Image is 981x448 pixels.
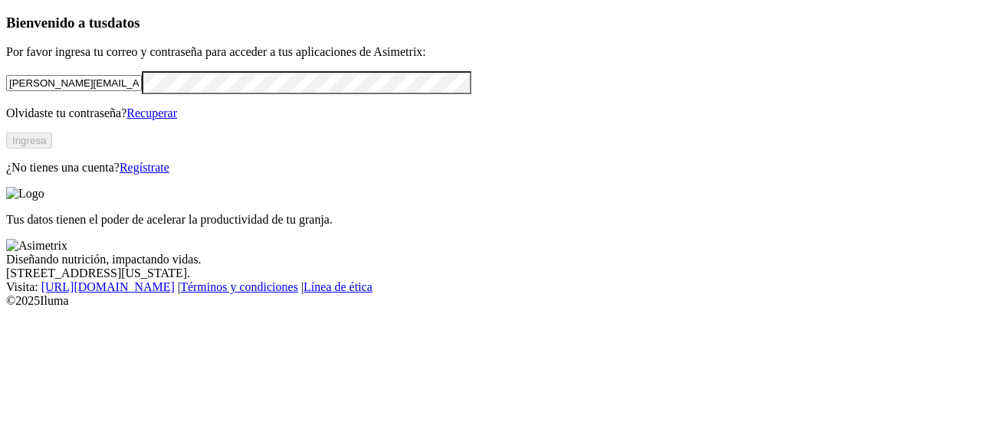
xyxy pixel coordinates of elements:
[6,280,975,294] div: Visita : | |
[6,161,975,175] p: ¿No tienes una cuenta?
[6,253,975,267] div: Diseñando nutrición, impactando vidas.
[6,239,67,253] img: Asimetrix
[107,15,140,31] span: datos
[6,294,975,308] div: © 2025 Iluma
[41,280,175,293] a: [URL][DOMAIN_NAME]
[180,280,298,293] a: Términos y condiciones
[6,132,52,149] button: Ingresa
[303,280,372,293] a: Línea de ética
[6,213,975,227] p: Tus datos tienen el poder de acelerar la productividad de tu granja.
[126,106,177,119] a: Recuperar
[6,267,975,280] div: [STREET_ADDRESS][US_STATE].
[6,106,975,120] p: Olvidaste tu contraseña?
[6,187,44,201] img: Logo
[6,75,142,91] input: Tu correo
[120,161,169,174] a: Regístrate
[6,45,975,59] p: Por favor ingresa tu correo y contraseña para acceder a tus aplicaciones de Asimetrix:
[6,15,975,31] h3: Bienvenido a tus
